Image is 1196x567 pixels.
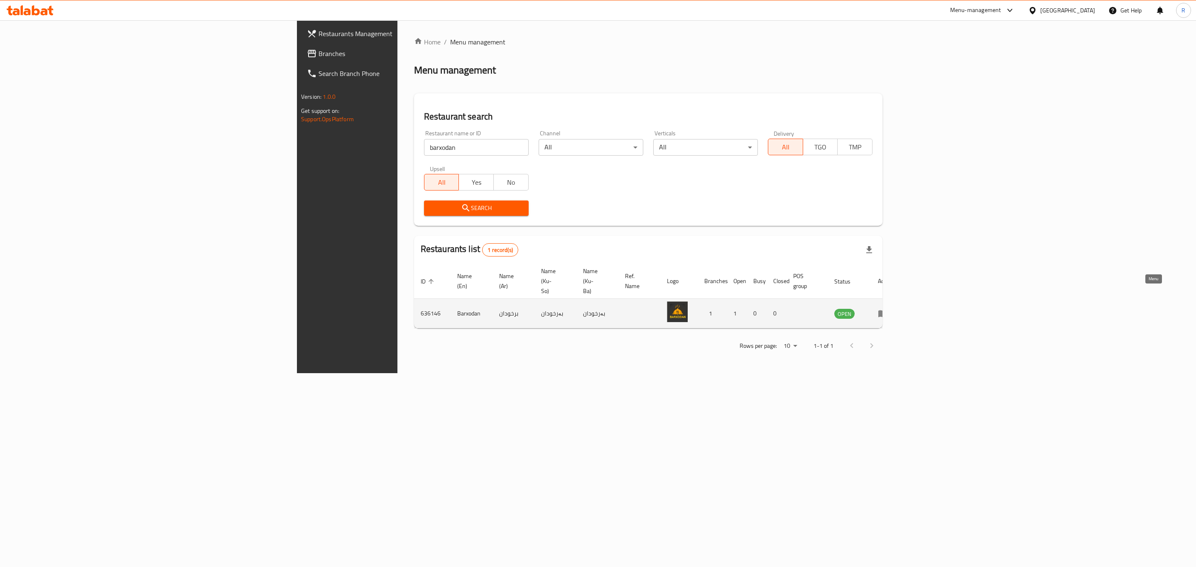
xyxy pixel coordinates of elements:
[698,299,727,328] td: 1
[424,139,529,156] input: Search for restaurant name or ID..
[300,44,497,64] a: Branches
[319,68,490,78] span: Search Branch Phone
[300,24,497,44] a: Restaurants Management
[780,340,800,352] div: Rows per page:
[767,299,787,328] td: 0
[583,266,608,296] span: Name (Ku-Ba)
[660,264,698,299] th: Logo
[482,243,518,257] div: Total records count
[774,130,794,136] label: Delivery
[458,174,494,191] button: Yes
[457,271,483,291] span: Name (En)
[541,266,566,296] span: Name (Ku-So)
[421,243,518,257] h2: Restaurants list
[806,141,835,153] span: TGO
[859,240,879,260] div: Export file
[747,264,767,299] th: Busy
[768,139,803,155] button: All
[424,110,872,123] h2: Restaurant search
[493,174,529,191] button: No
[431,203,522,213] span: Search
[747,299,767,328] td: 0
[319,29,490,39] span: Restaurants Management
[625,271,650,291] span: Ref. Name
[667,301,688,322] img: Barxodan
[300,64,497,83] a: Search Branch Phone
[793,271,818,291] span: POS group
[319,49,490,59] span: Branches
[421,276,436,286] span: ID
[767,264,787,299] th: Closed
[740,341,777,351] p: Rows per page:
[493,299,534,328] td: برخودان
[1181,6,1185,15] span: R
[301,105,339,116] span: Get support on:
[841,141,869,153] span: TMP
[727,299,747,328] td: 1
[534,299,576,328] td: بەرخودان
[772,141,800,153] span: All
[803,139,838,155] button: TGO
[814,341,833,351] p: 1-1 of 1
[834,276,861,286] span: Status
[414,37,882,47] nav: breadcrumb
[483,246,518,254] span: 1 record(s)
[727,264,747,299] th: Open
[834,309,855,319] span: OPEN
[837,139,872,155] button: TMP
[950,5,1001,15] div: Menu-management
[539,139,643,156] div: All
[653,139,758,156] div: All
[462,176,490,188] span: Yes
[499,271,524,291] span: Name (Ar)
[414,264,900,328] table: enhanced table
[424,174,459,191] button: All
[301,114,354,125] a: Support.OpsPlatform
[323,91,336,102] span: 1.0.0
[430,166,445,171] label: Upsell
[428,176,456,188] span: All
[698,264,727,299] th: Branches
[576,299,618,328] td: بەرخودان
[301,91,321,102] span: Version:
[497,176,525,188] span: No
[1040,6,1095,15] div: [GEOGRAPHIC_DATA]
[424,200,529,216] button: Search
[871,264,900,299] th: Action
